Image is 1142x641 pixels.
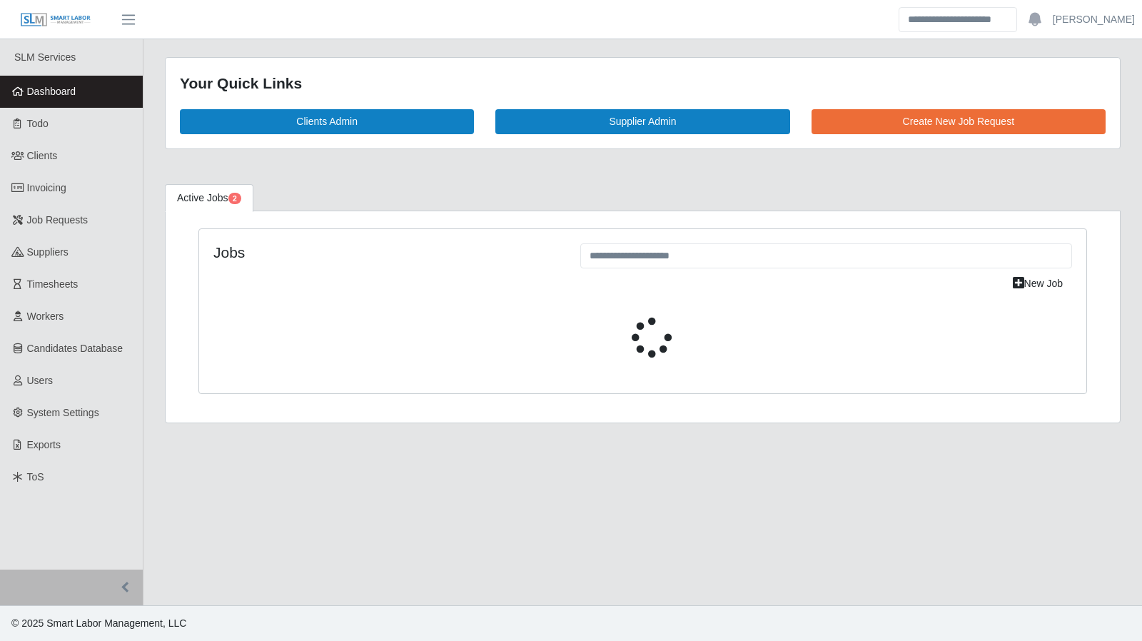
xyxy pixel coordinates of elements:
span: Timesheets [27,278,79,290]
span: SLM Services [14,51,76,63]
span: Pending Jobs [228,193,241,204]
div: Your Quick Links [180,72,1106,95]
h4: Jobs [213,243,559,261]
span: © 2025 Smart Labor Management, LLC [11,617,186,629]
span: Invoicing [27,182,66,193]
span: Users [27,375,54,386]
a: Create New Job Request [812,109,1106,134]
span: Candidates Database [27,343,123,354]
img: SLM Logo [20,12,91,28]
span: Workers [27,311,64,322]
a: New Job [1004,271,1072,296]
a: Active Jobs [165,184,253,212]
a: Clients Admin [180,109,474,134]
span: Job Requests [27,214,89,226]
span: Suppliers [27,246,69,258]
span: Clients [27,150,58,161]
span: System Settings [27,407,99,418]
input: Search [899,7,1017,32]
a: Supplier Admin [495,109,789,134]
a: [PERSON_NAME] [1053,12,1135,27]
span: ToS [27,471,44,483]
span: Exports [27,439,61,450]
span: Todo [27,118,49,129]
span: Dashboard [27,86,76,97]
